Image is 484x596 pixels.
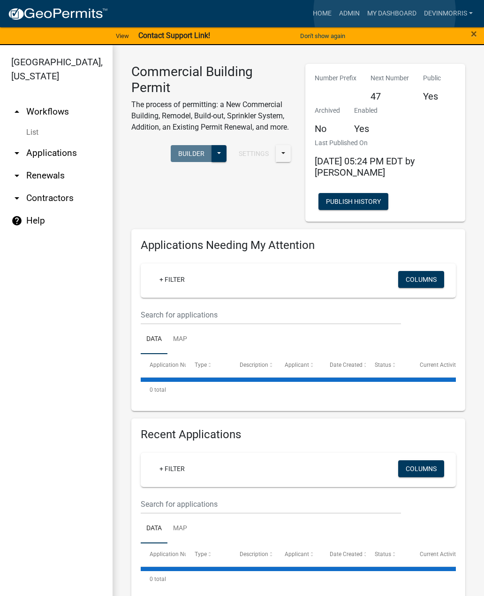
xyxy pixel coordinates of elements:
p: Archived [315,106,340,116]
a: Map [167,514,193,544]
strong: Contact Support Link! [138,31,210,40]
button: Don't show again [296,28,349,44]
button: Columns [398,460,444,477]
a: My Dashboard [363,5,420,23]
span: Description [240,551,268,557]
datatable-header-cell: Applicant [276,354,321,377]
input: Search for applications [141,495,401,514]
span: Description [240,362,268,368]
span: Type [195,362,207,368]
datatable-header-cell: Description [231,354,276,377]
i: arrow_drop_down [11,193,23,204]
h5: Yes [423,91,441,102]
input: Search for applications [141,305,401,325]
i: arrow_drop_up [11,106,23,117]
h5: 47 [371,91,409,102]
a: Home [309,5,335,23]
button: Columns [398,271,444,288]
a: Data [141,514,167,544]
button: Settings [231,145,276,162]
button: Builder [171,145,212,162]
span: Date Created [330,362,363,368]
span: Application Number [150,551,201,557]
p: Public [423,73,441,83]
button: Close [471,28,477,39]
datatable-header-cell: Type [186,543,231,566]
h5: Yes [354,123,378,134]
h5: No [315,123,340,134]
h4: Applications Needing My Attention [141,239,456,252]
span: [DATE] 05:24 PM EDT by [PERSON_NAME] [315,155,415,178]
datatable-header-cell: Current Activity [411,354,456,377]
span: Applicant [285,551,309,557]
span: Application Number [150,362,201,368]
datatable-header-cell: Application Number [141,543,186,566]
datatable-header-cell: Current Activity [411,543,456,566]
span: × [471,27,477,40]
a: Data [141,325,167,355]
datatable-header-cell: Application Number [141,354,186,377]
span: Type [195,551,207,557]
div: 0 total [141,567,456,591]
p: Number Prefix [315,73,356,83]
a: + Filter [152,460,192,477]
span: Date Created [330,551,363,557]
i: arrow_drop_down [11,170,23,181]
a: + Filter [152,271,192,288]
span: Applicant [285,362,309,368]
i: help [11,215,23,226]
datatable-header-cell: Date Created [321,543,366,566]
datatable-header-cell: Status [366,543,411,566]
datatable-header-cell: Description [231,543,276,566]
p: Last Published On [315,138,456,148]
a: Devinmorris [420,5,476,23]
a: Map [167,325,193,355]
span: Current Activity [420,551,459,557]
wm-modal-confirm: Workflow Publish History [318,198,388,206]
button: Publish History [318,193,388,210]
i: arrow_drop_down [11,147,23,159]
h3: Commercial Building Permit [131,64,291,95]
datatable-header-cell: Applicant [276,543,321,566]
span: Status [375,551,391,557]
span: Current Activity [420,362,459,368]
a: Admin [335,5,363,23]
datatable-header-cell: Status [366,354,411,377]
datatable-header-cell: Type [186,354,231,377]
p: The process of permitting: a New Commercial Building, Remodel, Build-out, Sprinkler System, Addit... [131,99,291,133]
datatable-header-cell: Date Created [321,354,366,377]
p: Enabled [354,106,378,116]
a: View [112,28,133,44]
span: Status [375,362,391,368]
p: Next Number [371,73,409,83]
div: 0 total [141,378,456,402]
h4: Recent Applications [141,428,456,441]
